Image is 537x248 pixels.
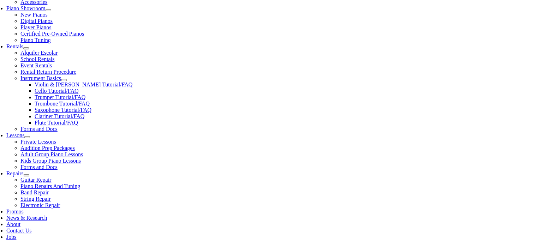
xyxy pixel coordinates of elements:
a: Jobs [6,234,16,240]
button: Open submenu of Repairs [24,174,29,176]
a: Piano Showroom [6,5,46,11]
a: Event Rentals [20,62,52,68]
a: Certified Pre-Owned Pianos [20,31,84,37]
a: Adult Group Piano Lessons [20,151,83,157]
a: Flute Tutorial/FAQ [35,120,78,126]
a: Contact Us [6,228,32,234]
a: Guitar Repair [20,177,52,183]
a: Piano Tuning [20,37,51,43]
a: Audition Prep Packages [20,145,75,151]
button: Open submenu of Piano Showroom [46,9,51,11]
a: Repairs [6,170,24,176]
a: Band Repair [20,189,49,195]
a: Saxophone Tutorial/FAQ [35,107,91,113]
a: Rental Return Procedure [20,69,76,75]
a: Forms and Docs [20,126,58,132]
a: Piano Repairs And Tuning [20,183,80,189]
button: Open submenu of Instrument Basics [61,79,67,81]
a: News & Research [6,215,47,221]
button: Open submenu of Rentals [23,47,29,49]
a: Electronic Repair [20,202,60,208]
a: Cello Tutorial/FAQ [35,88,79,94]
a: Clarinet Tutorial/FAQ [35,113,85,119]
a: Violin & [PERSON_NAME] Tutorial/FAQ [35,81,132,87]
a: String Repair [20,196,51,202]
a: Forms and Docs [20,164,58,170]
a: Private Lessons [20,139,56,145]
a: Promos [6,208,24,214]
button: Open submenu of Lessons [24,136,30,138]
a: Trumpet Tutorial/FAQ [35,94,85,100]
a: New Pianos [20,12,48,18]
a: Rentals [6,43,23,49]
a: Alquiler Escolar [20,50,58,56]
a: Player Pianos [20,24,52,30]
a: Kids Group Piano Lessons [20,158,81,164]
a: About [6,221,20,227]
a: Digital Pianos [20,18,53,24]
a: Trombone Tutorial/FAQ [35,101,90,107]
a: Lessons [6,132,25,138]
a: School Rentals [20,56,54,62]
a: Instrument Basics [20,75,61,81]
